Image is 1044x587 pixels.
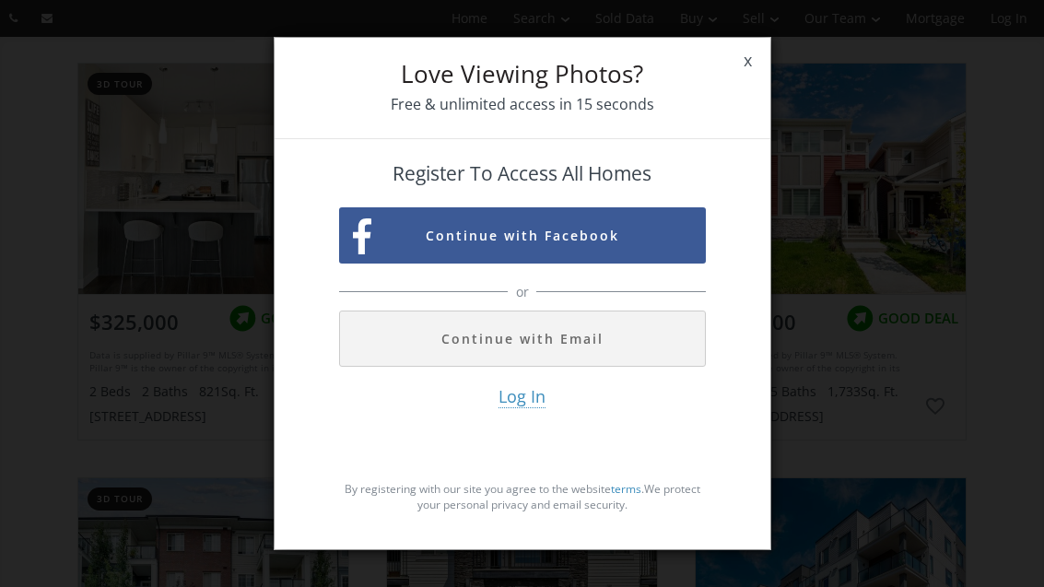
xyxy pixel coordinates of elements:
h3: Love Viewing Photos? [339,62,706,86]
button: Continue with Facebook [339,207,706,264]
span: Log In [499,385,545,408]
img: facebook-sign-up [353,218,371,254]
p: By registering with our site you agree to the website . We protect your personal privacy and emai... [339,481,706,512]
button: Continue with Email [339,311,706,367]
a: terms [611,481,641,497]
span: x [725,35,770,87]
h5: Free & unlimited access in 15 seconds [339,95,706,114]
h4: Register To Access All Homes [339,163,706,184]
span: or [511,283,534,301]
